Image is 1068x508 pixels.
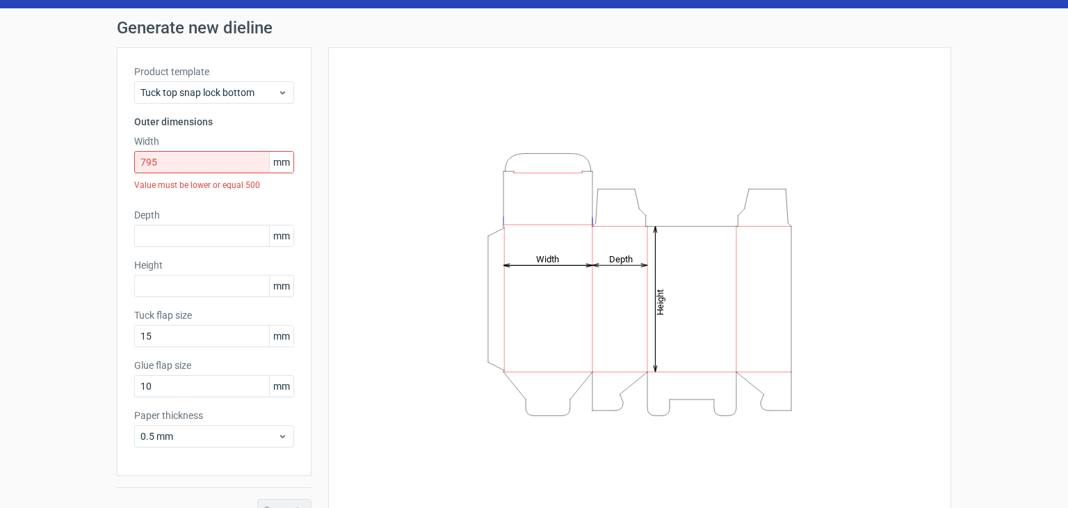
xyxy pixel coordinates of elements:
h3: Outer dimensions [134,115,294,129]
span: mm [269,326,293,347]
tspan: Width [536,253,559,264]
label: Depth [134,208,294,222]
h1: Generate new dieline [117,19,951,36]
span: mm [269,152,293,173]
span: mm [269,225,293,246]
label: Glue flap size [134,358,294,372]
span: mm [269,276,293,296]
tspan: Height [655,289,665,315]
label: Height [134,258,294,272]
label: Product template [134,65,294,79]
tspan: Depth [609,253,633,264]
div: Value must be lower or equal 500 [134,173,294,197]
span: 0.5 mm [140,429,277,443]
span: Tuck top snap lock bottom [140,86,277,100]
label: Tuck flap size [134,308,294,322]
span: mm [269,376,293,397]
label: Paper thickness [134,408,294,422]
label: Width [134,134,294,148]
